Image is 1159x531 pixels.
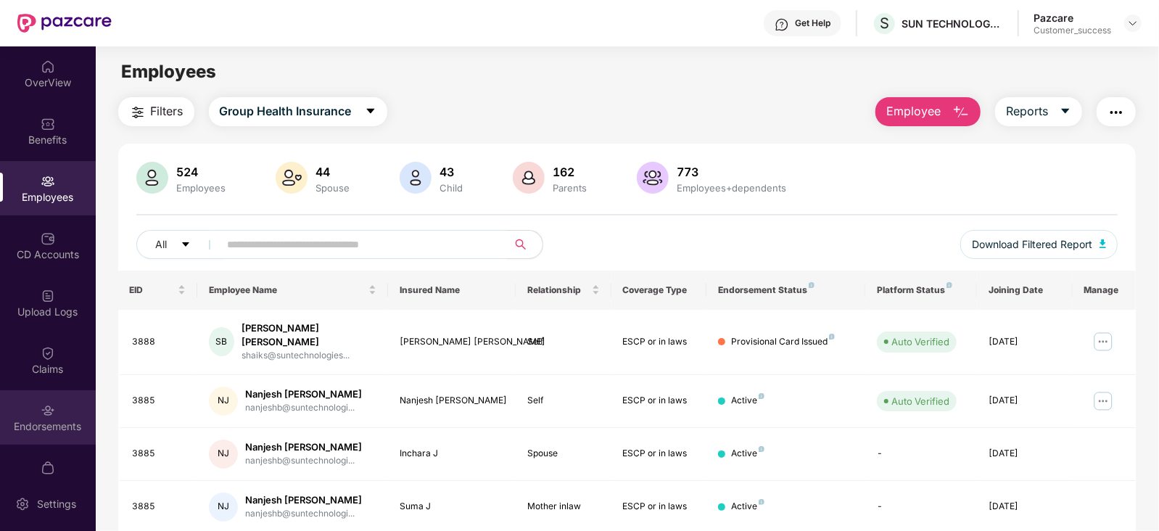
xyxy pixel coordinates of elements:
div: Parents [550,182,590,194]
div: ESCP or in laws [623,394,696,408]
div: SB [209,327,234,356]
span: search [507,239,535,250]
img: svg+xml;base64,PHN2ZyB4bWxucz0iaHR0cDovL3d3dy53My5vcmcvMjAwMC9zdmciIHhtbG5zOnhsaW5rPSJodHRwOi8vd3... [637,162,669,194]
span: caret-down [181,239,191,251]
img: svg+xml;base64,PHN2ZyBpZD0iQ2xhaW0iIHhtbG5zPSJodHRwOi8vd3d3LnczLm9yZy8yMDAwL3N2ZyIgd2lkdGg9IjIwIi... [41,346,55,361]
div: Auto Verified [891,334,949,349]
div: Employees+dependents [675,182,790,194]
img: svg+xml;base64,PHN2ZyBpZD0iVXBsb2FkX0xvZ3MiIGRhdGEtbmFtZT0iVXBsb2FkIExvZ3MiIHhtbG5zPSJodHRwOi8vd3... [41,289,55,303]
img: svg+xml;base64,PHN2ZyB4bWxucz0iaHR0cDovL3d3dy53My5vcmcvMjAwMC9zdmciIHdpZHRoPSI4IiBoZWlnaHQ9IjgiIH... [759,499,764,505]
div: [PERSON_NAME] [PERSON_NAME] [242,321,377,349]
div: 524 [174,165,229,179]
span: Employees [121,61,216,82]
img: svg+xml;base64,PHN2ZyB4bWxucz0iaHR0cDovL3d3dy53My5vcmcvMjAwMC9zdmciIHdpZHRoPSI4IiBoZWlnaHQ9IjgiIH... [946,282,952,288]
div: Auto Verified [891,394,949,408]
button: Group Health Insurancecaret-down [209,97,387,126]
div: Suma J [400,500,503,514]
div: Child [437,182,466,194]
img: New Pazcare Logo [17,14,112,33]
span: EID [130,284,176,296]
div: Platform Status [877,284,965,296]
th: Relationship [516,271,611,310]
div: Mother inlaw [527,500,600,514]
div: Nanjesh [PERSON_NAME] [245,387,362,401]
img: svg+xml;base64,PHN2ZyB4bWxucz0iaHR0cDovL3d3dy53My5vcmcvMjAwMC9zdmciIHhtbG5zOnhsaW5rPSJodHRwOi8vd3... [513,162,545,194]
span: Employee Name [209,284,366,296]
div: 162 [550,165,590,179]
div: Pazcare [1034,11,1111,25]
button: Allcaret-down [136,230,225,259]
div: Self [527,394,600,408]
img: svg+xml;base64,PHN2ZyBpZD0iTXlfT3JkZXJzIiBkYXRhLW5hbWU9Ik15IE9yZGVycyIgeG1sbnM9Imh0dHA6Ly93d3cudz... [41,461,55,475]
span: Relationship [527,284,589,296]
img: svg+xml;base64,PHN2ZyBpZD0iSG9tZSIgeG1sbnM9Imh0dHA6Ly93d3cudzMub3JnLzIwMDAvc3ZnIiB3aWR0aD0iMjAiIG... [41,59,55,74]
div: 773 [675,165,790,179]
div: SUN TECHNOLOGY INTEGRATORS PRIVATE LIMITED [902,17,1003,30]
img: svg+xml;base64,PHN2ZyBpZD0iQmVuZWZpdHMiIHhtbG5zPSJodHRwOi8vd3d3LnczLm9yZy8yMDAwL3N2ZyIgd2lkdGg9Ij... [41,117,55,131]
div: 44 [313,165,353,179]
img: svg+xml;base64,PHN2ZyB4bWxucz0iaHR0cDovL3d3dy53My5vcmcvMjAwMC9zdmciIHdpZHRoPSI4IiBoZWlnaHQ9IjgiIH... [759,393,764,399]
div: ESCP or in laws [623,500,696,514]
div: 3885 [133,447,186,461]
div: Active [731,500,764,514]
div: Active [731,447,764,461]
img: svg+xml;base64,PHN2ZyB4bWxucz0iaHR0cDovL3d3dy53My5vcmcvMjAwMC9zdmciIHdpZHRoPSI4IiBoZWlnaHQ9IjgiIH... [759,446,764,452]
img: svg+xml;base64,PHN2ZyBpZD0iRW1wbG95ZWVzIiB4bWxucz0iaHR0cDovL3d3dy53My5vcmcvMjAwMC9zdmciIHdpZHRoPS... [41,174,55,189]
img: svg+xml;base64,PHN2ZyB4bWxucz0iaHR0cDovL3d3dy53My5vcmcvMjAwMC9zdmciIHhtbG5zOnhsaW5rPSJodHRwOi8vd3... [400,162,432,194]
div: NJ [209,440,238,469]
div: ESCP or in laws [623,447,696,461]
div: [DATE] [989,447,1061,461]
div: nanjeshb@suntechnologi... [245,507,362,521]
div: 43 [437,165,466,179]
img: svg+xml;base64,PHN2ZyBpZD0iQ0RfQWNjb3VudHMiIGRhdGEtbmFtZT0iQ0QgQWNjb3VudHMiIHhtbG5zPSJodHRwOi8vd3... [41,231,55,246]
th: Manage [1073,271,1137,310]
img: svg+xml;base64,PHN2ZyB4bWxucz0iaHR0cDovL3d3dy53My5vcmcvMjAwMC9zdmciIHdpZHRoPSIyNCIgaGVpZ2h0PSIyNC... [1108,104,1125,121]
img: svg+xml;base64,PHN2ZyB4bWxucz0iaHR0cDovL3d3dy53My5vcmcvMjAwMC9zdmciIHdpZHRoPSI4IiBoZWlnaHQ9IjgiIH... [809,282,814,288]
button: Filters [118,97,194,126]
div: Self [527,335,600,349]
span: S [880,15,889,32]
button: Employee [875,97,981,126]
img: svg+xml;base64,PHN2ZyB4bWxucz0iaHR0cDovL3d3dy53My5vcmcvMjAwMC9zdmciIHhtbG5zOnhsaW5rPSJodHRwOi8vd3... [1100,239,1107,248]
div: 3888 [133,335,186,349]
span: Download Filtered Report [972,236,1092,252]
div: Inchara J [400,447,503,461]
div: NJ [209,387,238,416]
img: svg+xml;base64,PHN2ZyB4bWxucz0iaHR0cDovL3d3dy53My5vcmcvMjAwMC9zdmciIHdpZHRoPSIyNCIgaGVpZ2h0PSIyNC... [129,104,147,121]
span: All [156,236,168,252]
div: shaiks@suntechnologies... [242,349,377,363]
img: svg+xml;base64,PHN2ZyBpZD0iU2V0dGluZy0yMHgyMCIgeG1sbnM9Imh0dHA6Ly93d3cudzMub3JnLzIwMDAvc3ZnIiB3aW... [15,497,30,511]
div: Spouse [527,447,600,461]
div: [PERSON_NAME] [PERSON_NAME] [400,335,503,349]
button: Download Filtered Report [960,230,1118,259]
div: [DATE] [989,500,1061,514]
img: svg+xml;base64,PHN2ZyB4bWxucz0iaHR0cDovL3d3dy53My5vcmcvMjAwMC9zdmciIHdpZHRoPSI4IiBoZWlnaHQ9IjgiIH... [829,334,835,339]
span: caret-down [365,105,376,118]
td: - [865,428,977,481]
th: Joining Date [977,271,1073,310]
button: Reportscaret-down [995,97,1082,126]
div: Customer_success [1034,25,1111,36]
div: Nanjesh [PERSON_NAME] [400,394,503,408]
div: [DATE] [989,335,1061,349]
div: Settings [33,497,81,511]
div: Active [731,394,764,408]
img: svg+xml;base64,PHN2ZyBpZD0iRHJvcGRvd24tMzJ4MzIiIHhtbG5zPSJodHRwOi8vd3d3LnczLm9yZy8yMDAwL3N2ZyIgd2... [1127,17,1139,29]
button: search [507,230,543,259]
img: svg+xml;base64,PHN2ZyB4bWxucz0iaHR0cDovL3d3dy53My5vcmcvMjAwMC9zdmciIHhtbG5zOnhsaW5rPSJodHRwOi8vd3... [136,162,168,194]
div: 3885 [133,394,186,408]
th: Coverage Type [611,271,707,310]
th: Employee Name [197,271,388,310]
div: Get Help [795,17,830,29]
div: Spouse [313,182,353,194]
span: caret-down [1060,105,1071,118]
div: NJ [209,493,238,522]
img: svg+xml;base64,PHN2ZyB4bWxucz0iaHR0cDovL3d3dy53My5vcmcvMjAwMC9zdmciIHhtbG5zOnhsaW5rPSJodHRwOi8vd3... [952,104,970,121]
th: Insured Name [388,271,515,310]
img: manageButton [1092,330,1115,353]
img: manageButton [1092,390,1115,413]
span: Reports [1006,102,1048,120]
img: svg+xml;base64,PHN2ZyB4bWxucz0iaHR0cDovL3d3dy53My5vcmcvMjAwMC9zdmciIHhtbG5zOnhsaW5rPSJodHRwOi8vd3... [276,162,308,194]
div: ESCP or in laws [623,335,696,349]
div: Employees [174,182,229,194]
